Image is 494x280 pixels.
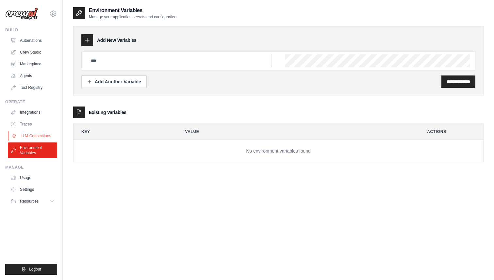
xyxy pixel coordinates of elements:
[8,82,57,93] a: Tool Registry
[8,184,57,195] a: Settings
[89,109,126,116] h3: Existing Variables
[8,196,57,206] button: Resources
[97,37,137,43] h3: Add New Variables
[8,71,57,81] a: Agents
[8,47,57,58] a: Crew Studio
[5,27,57,33] div: Build
[74,124,172,140] th: Key
[5,8,38,20] img: Logo
[8,131,58,141] a: LLM Connections
[8,119,57,129] a: Traces
[5,165,57,170] div: Manage
[8,35,57,46] a: Automations
[20,199,39,204] span: Resources
[8,142,57,158] a: Environment Variables
[177,124,414,140] th: Value
[5,99,57,105] div: Operate
[81,75,147,88] button: Add Another Variable
[74,140,483,162] td: No environment variables found
[8,107,57,118] a: Integrations
[8,173,57,183] a: Usage
[419,124,483,140] th: Actions
[89,14,176,20] p: Manage your application secrets and configuration
[29,267,41,272] span: Logout
[87,78,141,85] div: Add Another Variable
[5,264,57,275] button: Logout
[89,7,176,14] h2: Environment Variables
[8,59,57,69] a: Marketplace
